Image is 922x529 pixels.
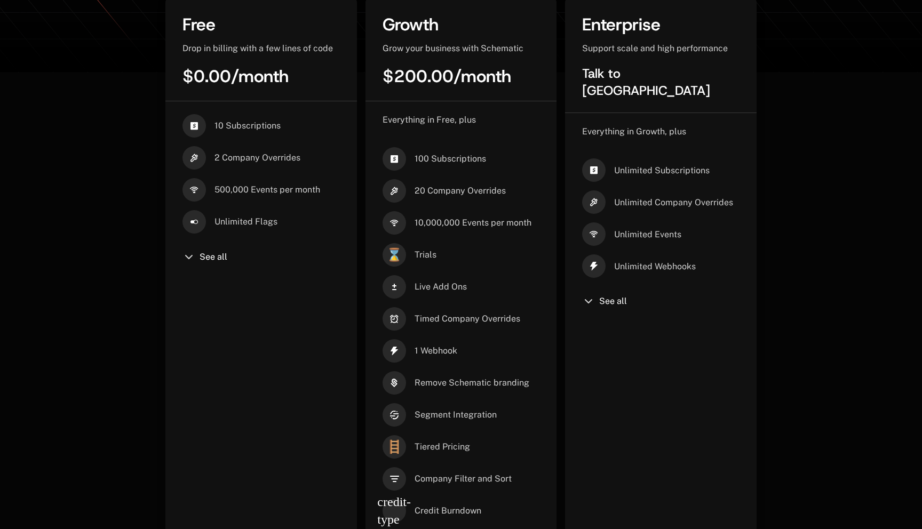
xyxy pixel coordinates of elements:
i: signal [582,222,606,246]
i: chevron-down [582,295,595,308]
i: thunder [582,254,606,278]
i: boolean-on [182,210,206,234]
span: Live Add Ons [415,281,467,293]
span: Company Filter and Sort [415,473,512,485]
span: 10,000,000 Events per month [415,217,531,229]
span: Unlimited Events [614,229,681,241]
span: Unlimited Webhooks [614,261,696,272]
span: Segment Integration [415,409,497,421]
span: ⌛ [383,243,406,267]
span: See all [599,297,627,306]
span: Free [182,13,216,36]
span: $0.00 [182,65,231,87]
span: 10 Subscriptions [214,120,281,132]
i: alarm [383,307,406,331]
i: cashapp [582,158,606,182]
i: signal [182,178,206,202]
span: Growth [383,13,439,36]
i: filter [383,467,406,491]
span: Support scale and high performance [582,43,728,53]
i: hammer [383,179,406,203]
span: Remove Schematic branding [415,377,529,389]
span: 🪜 [383,435,406,459]
i: thunder [383,339,406,363]
span: See all [200,253,227,261]
span: 100 Subscriptions [415,153,486,165]
span: Unlimited Company Overrides [614,197,733,209]
span: 1 Webhook [415,345,457,357]
span: credit-type [383,499,406,523]
span: Everything in Growth, plus [582,126,686,137]
span: / month [454,65,511,87]
i: cashapp [383,147,406,171]
span: Grow your business with Schematic [383,43,523,53]
i: hammer [582,190,606,214]
i: schematic [383,371,406,395]
span: 20 Company Overrides [415,185,506,197]
span: Everything in Free, plus [383,115,476,125]
span: Talk to [GEOGRAPHIC_DATA] [582,65,710,99]
i: segment [383,403,406,427]
span: Drop in billing with a few lines of code [182,43,333,53]
i: signal [383,211,406,235]
span: / month [231,65,289,87]
i: plus-minus [383,275,406,299]
span: 500,000 Events per month [214,184,320,196]
i: cashapp [182,114,206,138]
span: 2 Company Overrides [214,152,300,164]
span: Unlimited Flags [214,216,277,228]
span: Credit Burndown [415,505,481,517]
span: Enterprise [582,13,661,36]
i: hammer [182,146,206,170]
span: Unlimited Subscriptions [614,165,710,177]
span: Tiered Pricing [415,441,470,453]
span: Trials [415,249,436,261]
i: chevron-down [182,251,195,263]
span: Timed Company Overrides [415,313,520,325]
span: $200.00 [383,65,454,87]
